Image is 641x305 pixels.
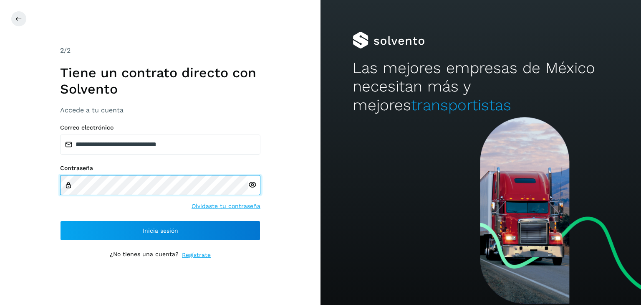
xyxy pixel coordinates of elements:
label: Correo electrónico [60,124,260,131]
a: Olvidaste tu contraseña [192,202,260,211]
h2: Las mejores empresas de México necesitan más y mejores [353,59,609,114]
p: ¿No tienes una cuenta? [110,251,179,259]
h3: Accede a tu cuenta [60,106,260,114]
label: Contraseña [60,165,260,172]
a: Regístrate [182,251,211,259]
span: transportistas [411,96,511,114]
h1: Tiene un contrato directo con Solvento [60,65,260,97]
span: 2 [60,46,64,54]
span: Inicia sesión [143,228,178,234]
div: /2 [60,46,260,56]
button: Inicia sesión [60,221,260,241]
